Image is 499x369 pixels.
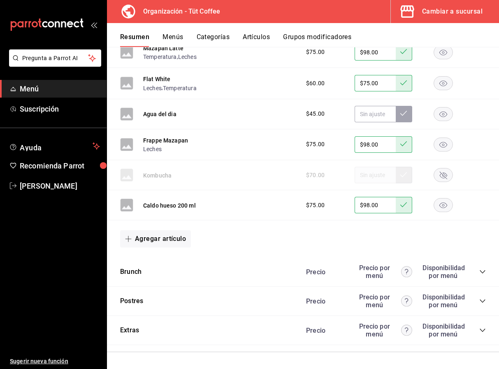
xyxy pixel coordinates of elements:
[91,21,97,28] button: open_drawer_menu
[422,293,464,309] div: Disponibilidad por menú
[143,83,197,92] div: ,
[9,49,101,67] button: Pregunta a Parrot AI
[355,322,412,338] div: Precio por menú
[178,53,197,61] button: Leches
[143,84,162,92] button: Leches
[20,83,100,94] span: Menú
[298,268,350,276] div: Precio
[479,298,486,304] button: collapse-category-row
[22,54,88,63] span: Pregunta a Parrot AI
[6,60,101,68] a: Pregunta a Parrot AI
[422,6,483,17] div: Cambiar a sucursal
[298,327,350,334] div: Precio
[355,293,412,309] div: Precio por menú
[355,197,396,213] input: Sin ajuste
[355,44,396,61] input: Sin ajuste
[120,297,143,306] button: Postres
[298,297,350,305] div: Precio
[306,48,325,56] span: $75.00
[120,267,142,277] button: Brunch
[163,84,197,92] button: Temperatura
[143,75,171,83] button: Flat White
[306,79,325,88] span: $60.00
[422,264,464,280] div: Disponibilidad por menú
[143,201,196,210] button: Caldo hueso 200 ml
[283,33,351,47] button: Grupos modificadores
[20,180,100,192] span: [PERSON_NAME]
[422,322,464,338] div: Disponibilidad por menú
[120,230,191,248] button: Agregar artículo
[20,141,89,151] span: Ayuda
[143,110,176,118] button: Agua del dia
[197,33,230,47] button: Categorías
[355,136,396,153] input: Sin ajuste
[355,106,396,122] input: Sin ajuste
[355,264,412,280] div: Precio por menú
[306,110,325,118] span: $45.00
[306,140,325,149] span: $75.00
[143,136,188,145] button: Frappe Mazapan
[120,33,149,47] button: Resumen
[355,75,396,91] input: Sin ajuste
[143,52,197,61] div: ,
[120,33,499,47] div: navigation tabs
[479,327,486,334] button: collapse-category-row
[306,201,325,210] span: $75.00
[20,160,100,171] span: Recomienda Parrot
[20,103,100,114] span: Suscripción
[162,33,183,47] button: Menús
[243,33,270,47] button: Artículos
[479,269,486,275] button: collapse-category-row
[143,53,177,61] button: Temperatura
[120,326,139,335] button: Extras
[137,7,220,16] h3: Organización - Tüt Coffee
[10,357,100,366] span: Sugerir nueva función
[143,145,162,153] button: Leches
[143,44,183,52] button: Mazapan Latte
